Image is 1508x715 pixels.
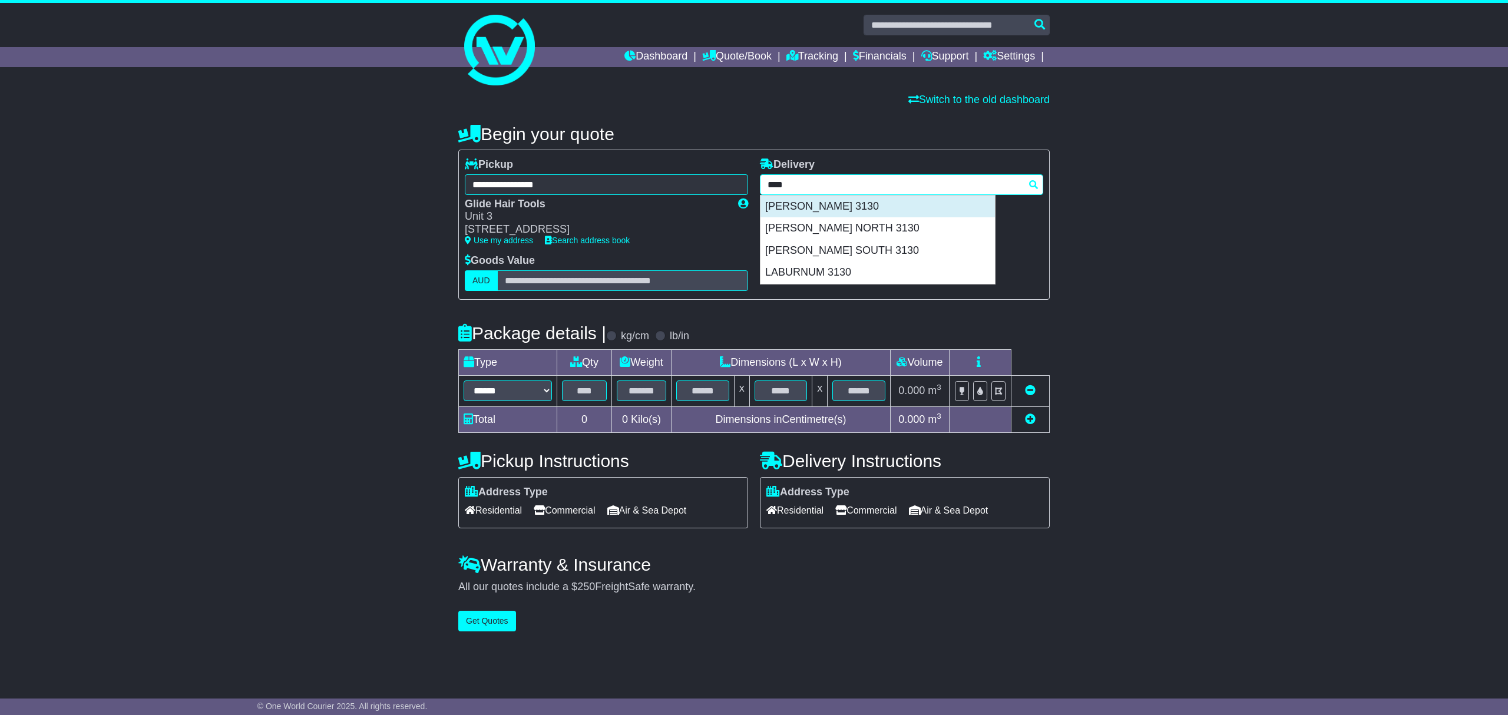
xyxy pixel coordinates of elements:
span: Air & Sea Depot [909,501,988,519]
sup: 3 [937,383,941,392]
td: Type [459,349,557,375]
span: Residential [766,501,824,519]
span: Residential [465,501,522,519]
label: kg/cm [621,330,649,343]
td: Qty [557,349,612,375]
td: Dimensions (L x W x H) [671,349,890,375]
span: m [928,413,941,425]
td: Kilo(s) [612,406,672,432]
label: lb/in [670,330,689,343]
typeahead: Please provide city [760,174,1043,195]
span: 250 [577,581,595,592]
button: Get Quotes [458,611,516,631]
td: x [734,375,749,406]
label: Address Type [465,486,548,499]
div: Glide Hair Tools [465,198,726,211]
a: Tracking [786,47,838,67]
a: Switch to the old dashboard [908,94,1050,105]
label: AUD [465,270,498,291]
label: Address Type [766,486,849,499]
div: [PERSON_NAME] NORTH 3130 [760,217,995,240]
a: Settings [983,47,1035,67]
a: Quote/Book [702,47,772,67]
h4: Warranty & Insurance [458,555,1050,574]
td: 0 [557,406,612,432]
h4: Pickup Instructions [458,451,748,471]
a: Search address book [545,236,630,245]
span: Commercial [534,501,595,519]
a: Support [921,47,969,67]
div: [PERSON_NAME] 3130 [760,196,995,218]
div: LABURNUM 3130 [760,261,995,284]
td: Weight [612,349,672,375]
label: Pickup [465,158,513,171]
div: All our quotes include a $ FreightSafe warranty. [458,581,1050,594]
a: Use my address [465,236,533,245]
div: [STREET_ADDRESS] [465,223,726,236]
td: Total [459,406,557,432]
span: Commercial [835,501,897,519]
span: © One World Courier 2025. All rights reserved. [257,701,428,711]
a: Financials [853,47,907,67]
sup: 3 [937,412,941,421]
span: 0.000 [898,385,925,396]
span: 0.000 [898,413,925,425]
span: m [928,385,941,396]
span: 0 [622,413,628,425]
h4: Package details | [458,323,606,343]
td: x [812,375,828,406]
a: Dashboard [624,47,687,67]
td: Volume [890,349,949,375]
label: Delivery [760,158,815,171]
div: Unit 3 [465,210,726,223]
label: Goods Value [465,254,535,267]
h4: Delivery Instructions [760,451,1050,471]
a: Add new item [1025,413,1036,425]
td: Dimensions in Centimetre(s) [671,406,890,432]
h4: Begin your quote [458,124,1050,144]
span: Air & Sea Depot [607,501,687,519]
a: Remove this item [1025,385,1036,396]
div: [PERSON_NAME] SOUTH 3130 [760,240,995,262]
